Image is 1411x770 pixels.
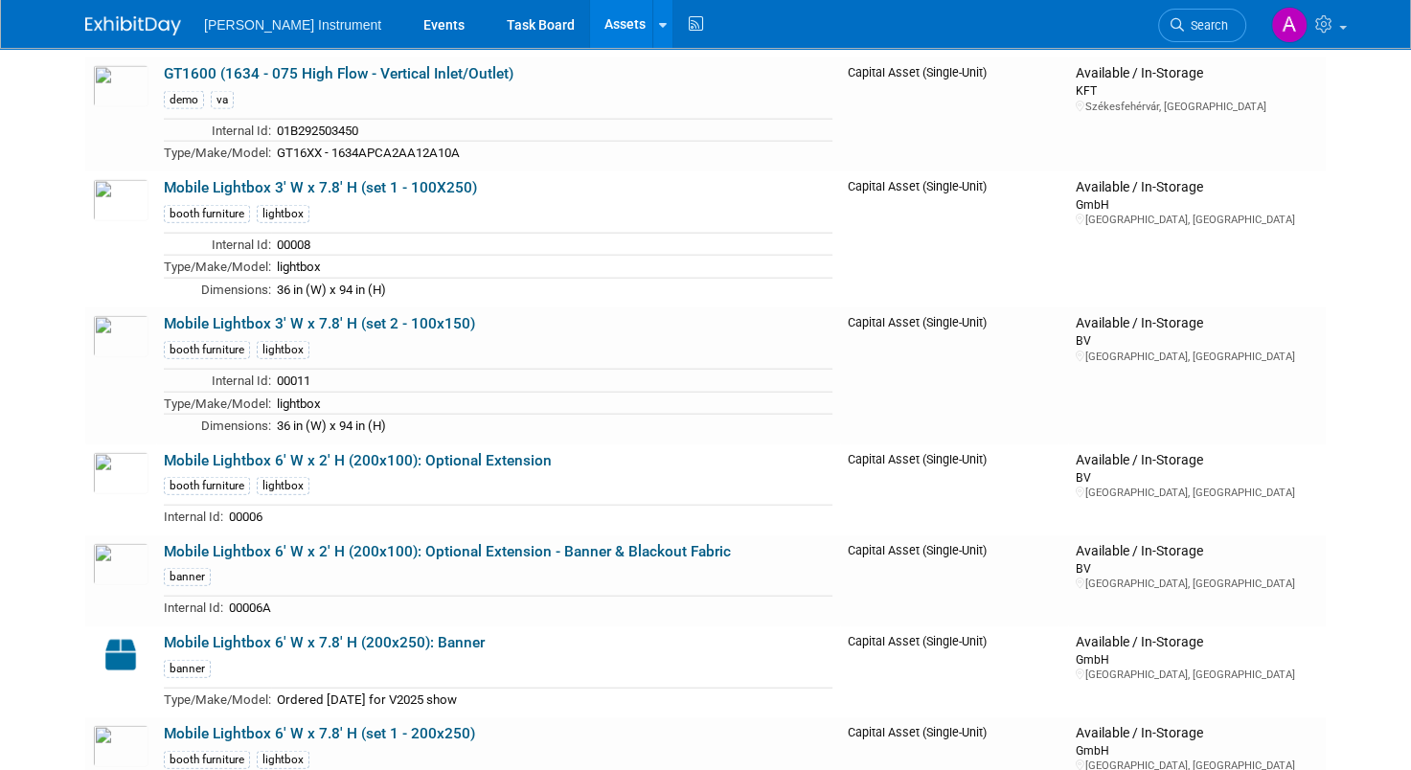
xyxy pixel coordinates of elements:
div: Available / In-Storage [1076,315,1318,332]
td: Internal Id: [164,369,271,392]
td: Dimensions: [164,415,271,437]
td: 00011 [271,369,832,392]
div: demo [164,91,204,109]
div: Available / In-Storage [1076,65,1318,82]
td: Capital Asset (Single-Unit) [840,444,1068,535]
div: Available / In-Storage [1076,452,1318,469]
div: BV [1076,332,1318,349]
td: GT16XX - 1634APCA2AA12A10A [271,142,832,164]
div: booth furniture [164,205,250,223]
td: Capital Asset (Single-Unit) [840,171,1068,307]
img: ExhibitDay [85,16,181,35]
td: Internal Id: [164,597,223,619]
td: Internal Id: [164,233,271,256]
td: 01B292503450 [271,119,832,142]
td: Capital Asset (Single-Unit) [840,57,1068,171]
div: Available / In-Storage [1076,725,1318,742]
td: Capital Asset (Single-Unit) [840,535,1068,626]
div: lightbox [257,751,309,769]
div: lightbox [257,205,309,223]
div: va [211,91,234,109]
td: Type/Make/Model: [164,392,271,415]
a: Mobile Lightbox 6' W x 7.8' H (200x250): Banner [164,634,485,651]
td: Type/Make/Model: [164,256,271,279]
div: GmbH [1076,651,1318,668]
span: Search [1184,18,1228,33]
td: 00006A [223,597,832,619]
div: booth furniture [164,341,250,359]
div: GmbH [1076,742,1318,759]
td: lightbox [271,256,832,279]
span: [PERSON_NAME] Instrument [204,17,381,33]
div: banner [164,568,211,586]
td: lightbox [271,392,832,415]
a: Mobile Lightbox 6' W x 2' H (200x100): Optional Extension - Banner & Blackout Fabric [164,543,731,560]
span: 36 in (W) x 94 in (H) [277,283,386,297]
a: Mobile Lightbox 3' W x 7.8' H (set 1 - 100X250) [164,179,477,196]
div: Available / In-Storage [1076,179,1318,196]
img: Capital-Asset-Icon-2.png [93,634,148,676]
a: Mobile Lightbox 6' W x 7.8' H (set 1 - 200x250) [164,725,475,742]
div: lightbox [257,341,309,359]
div: [GEOGRAPHIC_DATA], [GEOGRAPHIC_DATA] [1076,213,1318,227]
td: Ordered [DATE] for V2025 show [271,688,832,710]
div: booth furniture [164,751,250,769]
a: Mobile Lightbox 3' W x 7.8' H (set 2 - 100x150) [164,315,475,332]
td: 00008 [271,233,832,256]
div: lightbox [257,477,309,495]
div: banner [164,660,211,678]
div: Székesfehérvár, [GEOGRAPHIC_DATA] [1076,100,1318,114]
a: GT1600 (1634 - 075 High Flow - Vertical Inlet/Outlet) [164,65,513,82]
td: Internal Id: [164,119,271,142]
div: [GEOGRAPHIC_DATA], [GEOGRAPHIC_DATA] [1076,577,1318,591]
div: [GEOGRAPHIC_DATA], [GEOGRAPHIC_DATA] [1076,350,1318,364]
div: Available / In-Storage [1076,634,1318,651]
div: booth furniture [164,477,250,495]
img: André den Haan [1271,7,1308,43]
a: Search [1158,9,1246,42]
div: BV [1076,560,1318,577]
td: Capital Asset (Single-Unit) [840,307,1068,443]
td: Type/Make/Model: [164,688,271,710]
span: 36 in (W) x 94 in (H) [277,419,386,433]
a: Mobile Lightbox 6' W x 2' H (200x100): Optional Extension [164,452,552,469]
div: Available / In-Storage [1076,543,1318,560]
td: Dimensions: [164,278,271,300]
td: Type/Make/Model: [164,142,271,164]
div: GmbH [1076,196,1318,213]
div: [GEOGRAPHIC_DATA], [GEOGRAPHIC_DATA] [1076,486,1318,500]
div: KFT [1076,82,1318,99]
div: BV [1076,469,1318,486]
td: Capital Asset (Single-Unit) [840,626,1068,717]
div: [GEOGRAPHIC_DATA], [GEOGRAPHIC_DATA] [1076,668,1318,682]
td: Internal Id: [164,506,223,528]
td: 00006 [223,506,832,528]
